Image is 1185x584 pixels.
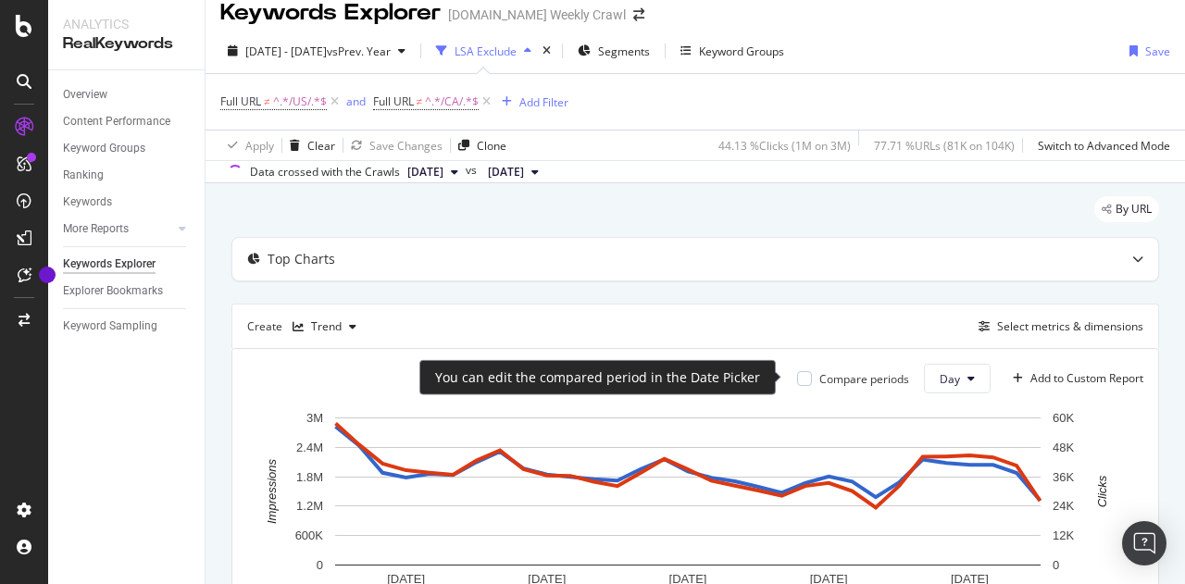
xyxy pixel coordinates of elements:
[435,368,760,387] div: You can edit the compared period in the Date Picker
[425,89,479,115] span: ^.*/CA/.*$
[1122,36,1170,66] button: Save
[63,166,104,185] div: Ranking
[285,312,364,342] button: Trend
[997,318,1143,334] div: Select metrics & dimensions
[63,85,107,105] div: Overview
[220,36,413,66] button: [DATE] - [DATE]vsPrev. Year
[448,6,626,24] div: [DOMAIN_NAME] Weekly Crawl
[477,138,506,154] div: Clone
[417,93,423,109] span: ≠
[296,441,323,454] text: 2.4M
[247,312,364,342] div: Create
[400,161,466,183] button: [DATE]
[429,36,539,66] button: LSA Exclude
[250,164,400,180] div: Data crossed with the Crawls
[1116,204,1152,215] span: By URL
[245,43,327,59] span: [DATE] - [DATE]
[63,219,173,239] a: More Reports
[63,219,129,239] div: More Reports
[1053,529,1074,543] text: 12K
[346,93,366,110] button: and
[1030,130,1170,160] button: Switch to Advanced Mode
[407,164,443,180] span: 2024 Dec. 19th
[1122,521,1166,565] div: Open Intercom Messenger
[1145,43,1170,59] div: Save
[327,43,391,59] span: vs Prev. Year
[466,162,480,179] span: vs
[1005,364,1143,393] button: Add to Custom Report
[1053,500,1074,514] text: 24K
[1095,475,1109,507] text: Clicks
[819,371,909,387] div: Compare periods
[63,193,192,212] a: Keywords
[306,411,323,425] text: 3M
[1053,558,1059,572] text: 0
[519,94,568,110] div: Add Filter
[63,112,192,131] a: Content Performance
[317,558,323,572] text: 0
[570,36,657,66] button: Segments
[1053,411,1074,425] text: 60K
[63,255,192,274] a: Keywords Explorer
[488,164,524,180] span: 2023 Dec. 21st
[539,42,555,60] div: times
[63,15,190,33] div: Analytics
[295,529,324,543] text: 600K
[264,93,270,109] span: ≠
[63,317,192,336] a: Keyword Sampling
[220,93,261,109] span: Full URL
[699,43,784,59] div: Keyword Groups
[451,130,506,160] button: Clone
[494,91,568,113] button: Add Filter
[63,112,170,131] div: Content Performance
[1094,196,1159,222] div: legacy label
[1053,470,1074,484] text: 36K
[455,43,517,59] div: LSA Exclude
[307,138,335,154] div: Clear
[673,36,792,66] button: Keyword Groups
[940,371,960,387] span: Day
[971,316,1143,338] button: Select metrics & dimensions
[598,43,650,59] span: Segments
[63,193,112,212] div: Keywords
[39,267,56,283] div: Tooltip anchor
[924,364,991,393] button: Day
[874,138,1015,154] div: 77.71 % URLs ( 81K on 104K )
[63,281,192,301] a: Explorer Bookmarks
[63,317,157,336] div: Keyword Sampling
[63,33,190,55] div: RealKeywords
[63,281,163,301] div: Explorer Bookmarks
[63,85,192,105] a: Overview
[373,93,414,109] span: Full URL
[480,161,546,183] button: [DATE]
[63,166,192,185] a: Ranking
[1053,441,1074,454] text: 48K
[369,138,443,154] div: Save Changes
[273,89,327,115] span: ^.*/US/.*$
[282,130,335,160] button: Clear
[245,138,274,154] div: Apply
[220,130,274,160] button: Apply
[343,130,443,160] button: Save Changes
[1030,373,1143,384] div: Add to Custom Report
[718,138,851,154] div: 44.13 % Clicks ( 1M on 3M )
[268,250,335,268] div: Top Charts
[311,321,342,332] div: Trend
[63,255,156,274] div: Keywords Explorer
[296,500,323,514] text: 1.2M
[633,8,644,21] div: arrow-right-arrow-left
[346,93,366,109] div: and
[1038,138,1170,154] div: Switch to Advanced Mode
[63,139,192,158] a: Keyword Groups
[63,139,145,158] div: Keyword Groups
[296,470,323,484] text: 1.8M
[265,459,279,525] text: Impressions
